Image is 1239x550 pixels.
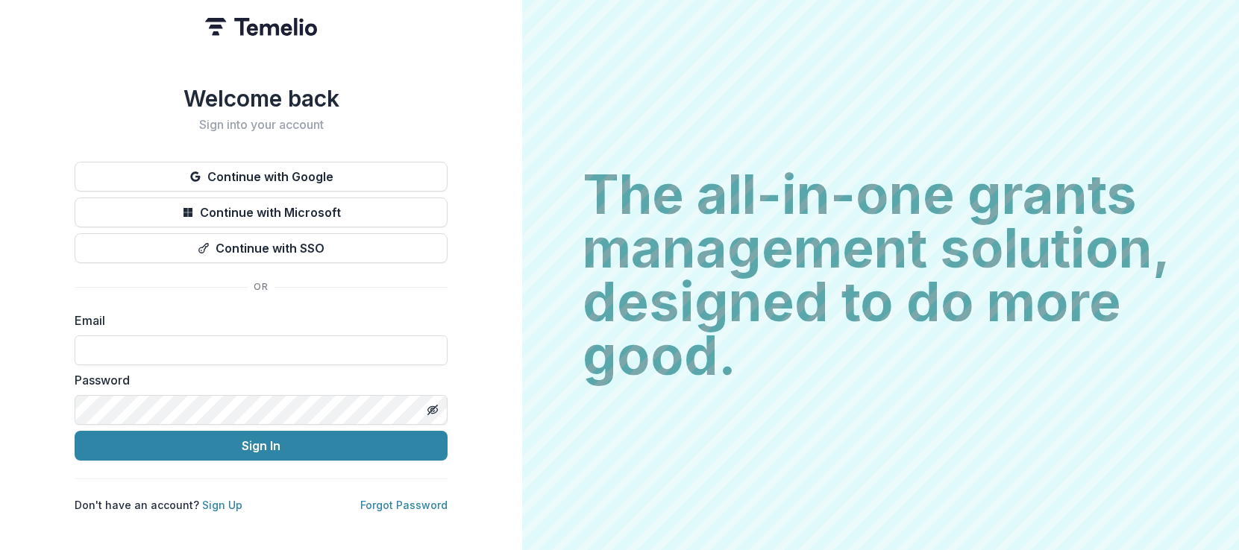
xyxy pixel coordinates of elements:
[421,398,445,422] button: Toggle password visibility
[205,18,317,36] img: Temelio
[75,197,448,227] button: Continue with Microsoft
[360,499,448,511] a: Forgot Password
[75,162,448,192] button: Continue with Google
[75,118,448,132] h2: Sign into your account
[75,233,448,263] button: Continue with SSO
[75,371,439,389] label: Password
[75,312,439,329] label: Email
[75,85,448,112] h1: Welcome back
[202,499,242,511] a: Sign Up
[75,497,242,513] p: Don't have an account?
[75,431,448,461] button: Sign In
